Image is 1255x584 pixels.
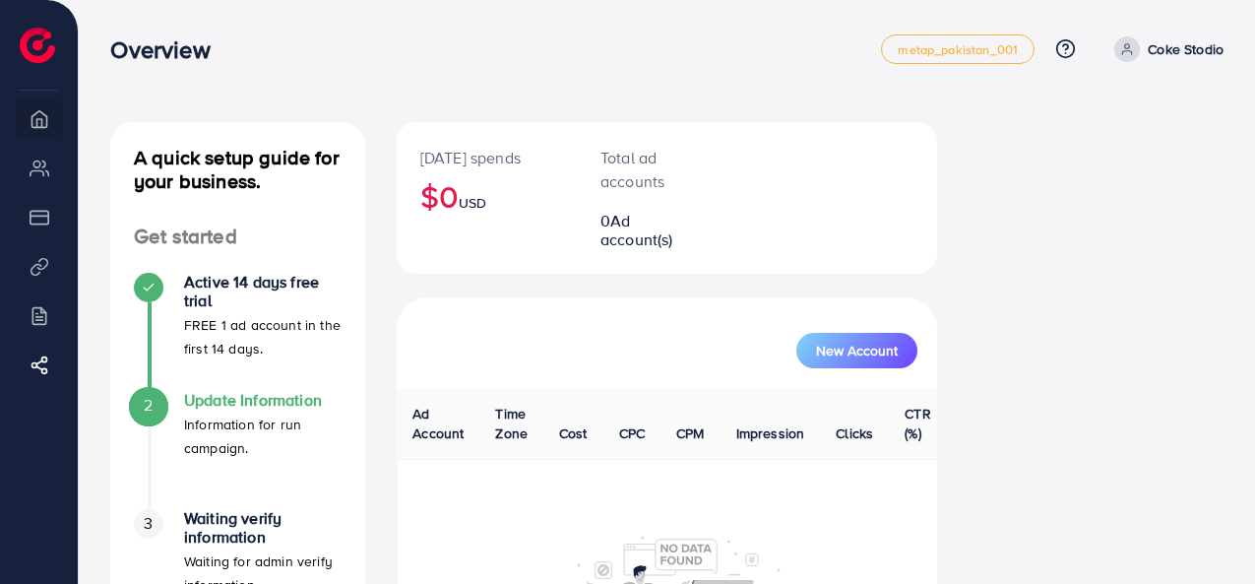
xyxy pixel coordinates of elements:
h2: $0 [420,177,553,215]
span: Ad Account [412,404,464,443]
span: Impression [736,423,805,443]
h4: Waiting verify information [184,509,342,547]
h3: Overview [110,35,225,64]
p: [DATE] spends [420,146,553,169]
span: 3 [144,512,153,535]
span: Ad account(s) [600,210,673,250]
h4: A quick setup guide for your business. [110,146,365,193]
h4: Get started [110,225,365,249]
button: New Account [796,333,917,368]
span: Clicks [836,423,873,443]
span: CPM [676,423,704,443]
span: New Account [816,344,898,357]
a: Coke Stodio [1106,36,1224,62]
p: Coke Stodio [1148,37,1224,61]
h2: 0 [600,212,688,249]
span: CTR (%) [905,404,930,443]
p: Information for run campaign. [184,413,342,460]
a: metap_pakistan_001 [881,34,1035,64]
span: Cost [559,423,588,443]
h4: Active 14 days free trial [184,273,342,310]
img: logo [20,28,55,63]
p: Total ad accounts [600,146,688,193]
span: Time Zone [495,404,528,443]
span: metap_pakistan_001 [898,43,1018,56]
h4: Update Information [184,391,342,410]
span: CPC [619,423,645,443]
li: Update Information [110,391,365,509]
li: Active 14 days free trial [110,273,365,391]
span: USD [459,193,486,213]
span: 2 [144,394,153,417]
p: FREE 1 ad account in the first 14 days. [184,313,342,360]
